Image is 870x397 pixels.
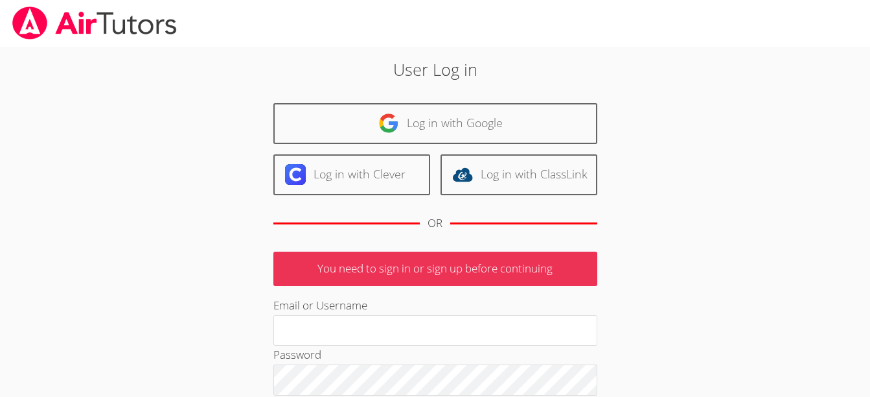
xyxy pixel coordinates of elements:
a: Log in with ClassLink [441,154,597,195]
div: OR [428,214,442,233]
a: Log in with Clever [273,154,430,195]
img: airtutors_banner-c4298cdbf04f3fff15de1276eac7730deb9818008684d7c2e4769d2f7ddbe033.png [11,6,178,40]
h2: User Log in [200,57,670,82]
a: Log in with Google [273,103,597,144]
img: classlink-logo-d6bb404cc1216ec64c9a2012d9dc4662098be43eaf13dc465df04b49fa7ab582.svg [452,164,473,185]
p: You need to sign in or sign up before continuing [273,252,597,286]
img: clever-logo-6eab21bc6e7a338710f1a6ff85c0baf02591cd810cc4098c63d3a4b26e2feb20.svg [285,164,306,185]
label: Email or Username [273,298,367,313]
img: google-logo-50288ca7cdecda66e5e0955fdab243c47b7ad437acaf1139b6f446037453330a.svg [378,113,399,134]
label: Password [273,347,321,362]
